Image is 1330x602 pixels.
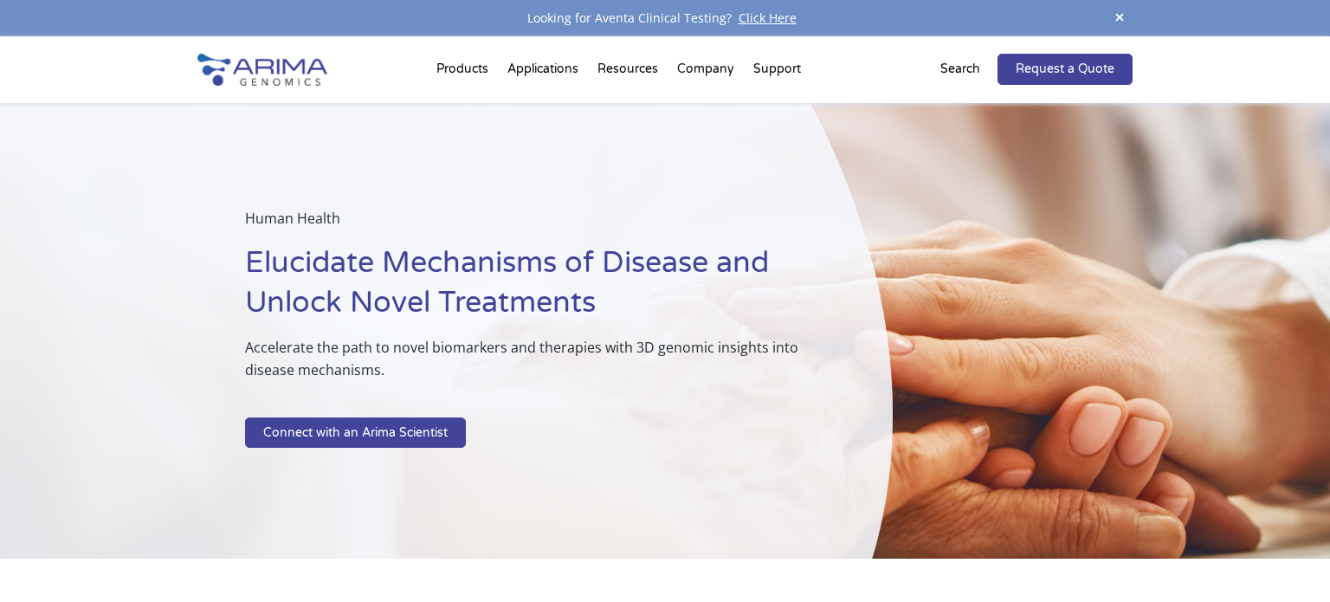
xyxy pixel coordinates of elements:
[245,243,806,336] h1: Elucidate Mechanisms of Disease and Unlock Novel Treatments
[940,58,980,81] p: Search
[197,54,327,86] img: Arima-Genomics-logo
[997,54,1133,85] a: Request a Quote
[245,207,806,243] p: Human Health
[732,10,804,26] a: Click Here
[197,7,1133,29] div: Looking for Aventa Clinical Testing?
[245,418,466,449] a: Connect with an Arima Scientist
[245,336,806,395] p: Accelerate the path to novel biomarkers and therapies with 3D genomic insights into disease mecha...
